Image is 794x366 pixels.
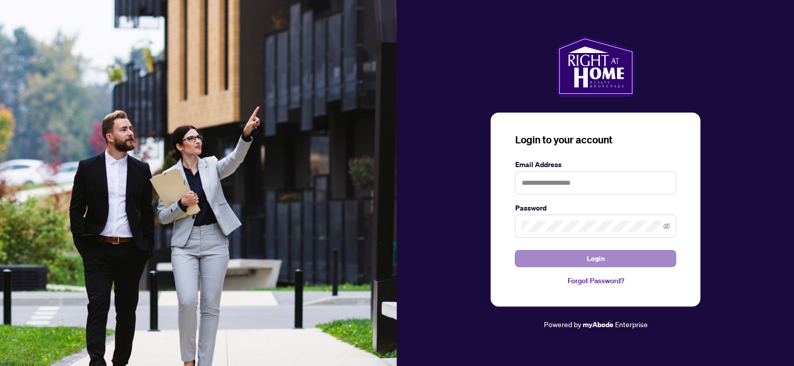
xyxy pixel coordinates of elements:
label: Password [515,202,676,214]
span: eye-invisible [663,223,670,230]
a: myAbode [582,319,613,330]
img: ma-logo [557,36,635,96]
label: Email Address [515,159,676,170]
a: Forgot Password? [515,275,676,286]
h3: Login to your account [515,133,676,147]
span: Login [586,250,604,267]
span: Enterprise [615,320,647,329]
button: Login [515,250,676,267]
span: Powered by [543,320,581,329]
